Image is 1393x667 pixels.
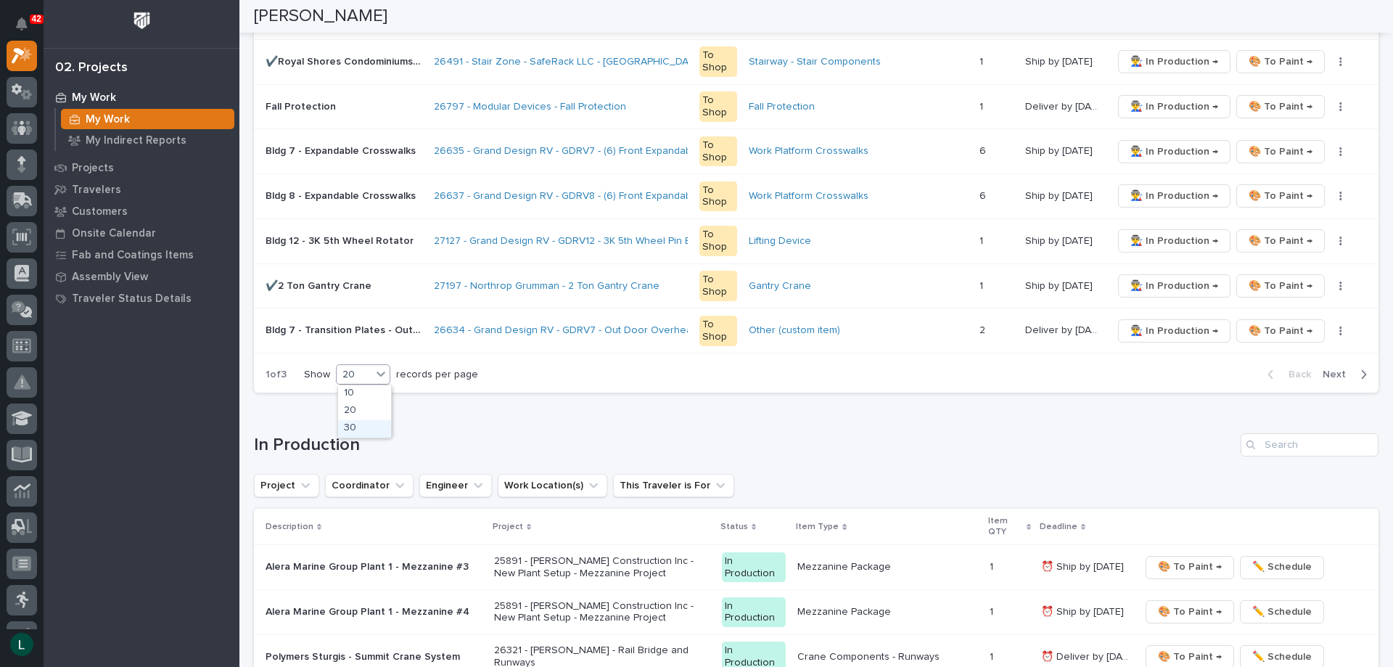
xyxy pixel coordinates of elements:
p: Bldg 7 - Transition Plates - Out Door OH Gates [266,322,425,337]
p: ✔️Royal Shores Condominiums - X-Bracing [266,53,425,68]
p: Assembly View [72,271,148,284]
a: Work Platform Crosswalks [749,145,868,157]
p: Bldg 12 - 3K 5th Wheel Rotator [266,232,416,247]
button: 👨‍🏭 In Production → [1118,229,1230,253]
a: 26797 - Modular Devices - Fall Protection [434,101,626,113]
button: 👨‍🏭 In Production → [1118,95,1230,118]
a: Travelers [44,179,239,200]
a: Stairway - Stair Components [749,56,881,68]
button: Engineer [419,474,492,497]
p: Bldg 7 - Expandable Crosswalks [266,142,419,157]
p: records per page [396,369,478,381]
p: Mezzanine Package [797,561,978,573]
span: ✏️ Schedule [1252,558,1312,576]
p: Customers [72,205,128,218]
a: Customers [44,200,239,222]
p: Polymers Sturgis - Summit Crane System [266,651,482,663]
button: Next [1317,368,1378,381]
p: 6 [979,187,989,202]
button: users-avatar [7,629,37,660]
span: 👨‍🏭 In Production → [1130,232,1218,250]
button: Back [1256,368,1317,381]
span: ✏️ Schedule [1252,648,1312,666]
button: Project [254,474,319,497]
p: Ship by [DATE] [1025,277,1096,292]
button: 🎨 To Paint → [1236,184,1325,208]
div: To Shop [699,136,738,167]
button: ✏️ Schedule [1240,556,1324,579]
a: Lifting Device [749,235,811,247]
div: To Shop [699,271,738,301]
button: 🎨 To Paint → [1236,319,1325,343]
p: My Indirect Reports [86,134,186,147]
p: 1 [990,558,996,573]
p: 25891 - [PERSON_NAME] Construction Inc - New Plant Setup - Mezzanine Project [494,555,710,580]
p: 1 [979,98,986,113]
p: Ship by [DATE] [1025,53,1096,68]
span: 👨‍🏭 In Production → [1130,143,1218,160]
h2: [PERSON_NAME] [254,6,387,27]
button: 👨‍🏭 In Production → [1118,274,1230,298]
p: Item QTY [988,513,1023,540]
a: 27197 - Northrop Grumman - 2 Ton Gantry Crane [434,280,659,292]
a: Onsite Calendar [44,222,239,244]
button: 🎨 To Paint → [1146,556,1234,579]
a: 26635 - Grand Design RV - GDRV7 - (6) Front Expandable Crosswalks [434,145,756,157]
div: To Shop [699,46,738,77]
tr: Bldg 7 - Expandable CrosswalksBldg 7 - Expandable Crosswalks 26635 - Grand Design RV - GDRV7 - (6... [254,129,1378,174]
a: My Work [56,109,239,129]
span: 👨‍🏭 In Production → [1130,98,1218,115]
span: 🎨 To Paint → [1158,648,1222,666]
p: 1 [979,53,986,68]
div: In Production [722,552,786,583]
button: Coordinator [325,474,414,497]
div: To Shop [699,316,738,346]
p: ✔️2 Ton Gantry Crane [266,277,374,292]
button: 👨‍🏭 In Production → [1118,184,1230,208]
p: 1 [979,277,986,292]
button: 🎨 To Paint → [1236,50,1325,73]
tr: Bldg 12 - 3K 5th Wheel RotatorBldg 12 - 3K 5th Wheel Rotator 27127 - Grand Design RV - GDRV12 - 3... [254,218,1378,263]
div: To Shop [699,226,738,256]
p: 1 [990,648,996,663]
span: 🎨 To Paint → [1249,277,1312,295]
p: Item Type [796,519,839,535]
p: Description [266,519,313,535]
div: To Shop [699,181,738,212]
span: 🎨 To Paint → [1249,143,1312,160]
button: ✏️ Schedule [1240,600,1324,623]
button: This Traveler is For [613,474,734,497]
p: 1 [979,232,986,247]
a: Traveler Status Details [44,287,239,309]
a: My Indirect Reports [56,130,239,150]
span: 🎨 To Paint → [1249,98,1312,115]
p: Bldg 8 - Expandable Crosswalks [266,187,419,202]
a: Assembly View [44,266,239,287]
p: Show [304,369,330,381]
a: 26634 - Grand Design RV - GDRV7 - Out Door Overhead Gates (2) [434,324,743,337]
a: 27127 - Grand Design RV - GDRV12 - 3K 5th Wheel Pin Box Rotation Unit [434,235,765,247]
tr: ✔️2 Ton Gantry Crane✔️2 Ton Gantry Crane 27197 - Northrop Grumman - 2 Ton Gantry Crane To ShopGan... [254,263,1378,308]
p: 42 [32,14,41,24]
p: ⏰ Ship by [DATE] [1041,603,1127,618]
tr: Bldg 8 - Expandable CrosswalksBldg 8 - Expandable Crosswalks 26637 - Grand Design RV - GDRV8 - (6... [254,174,1378,219]
span: 🎨 To Paint → [1158,603,1222,621]
span: 👨‍🏭 In Production → [1130,187,1218,205]
div: 10 [338,385,391,403]
p: 1 of 3 [254,357,298,393]
div: 20 [338,403,391,420]
a: My Work [44,86,239,108]
span: 🎨 To Paint → [1249,322,1312,340]
input: Search [1241,433,1378,457]
tr: Alera Marine Group Plant 1 - Mezzanine #325891 - [PERSON_NAME] Construction Inc - New Plant Setup... [254,545,1378,590]
span: 👨‍🏭 In Production → [1130,53,1218,70]
p: Alera Marine Group Plant 1 - Mezzanine #4 [266,606,482,618]
button: 👨‍🏭 In Production → [1118,319,1230,343]
div: To Shop [699,91,738,122]
p: My Work [86,113,130,126]
p: Travelers [72,184,121,197]
div: In Production [722,597,786,628]
button: Work Location(s) [498,474,607,497]
a: 26491 - Stair Zone - SafeRack LLC - [GEOGRAPHIC_DATA] Condominiums [434,56,775,68]
span: 👨‍🏭 In Production → [1130,277,1218,295]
